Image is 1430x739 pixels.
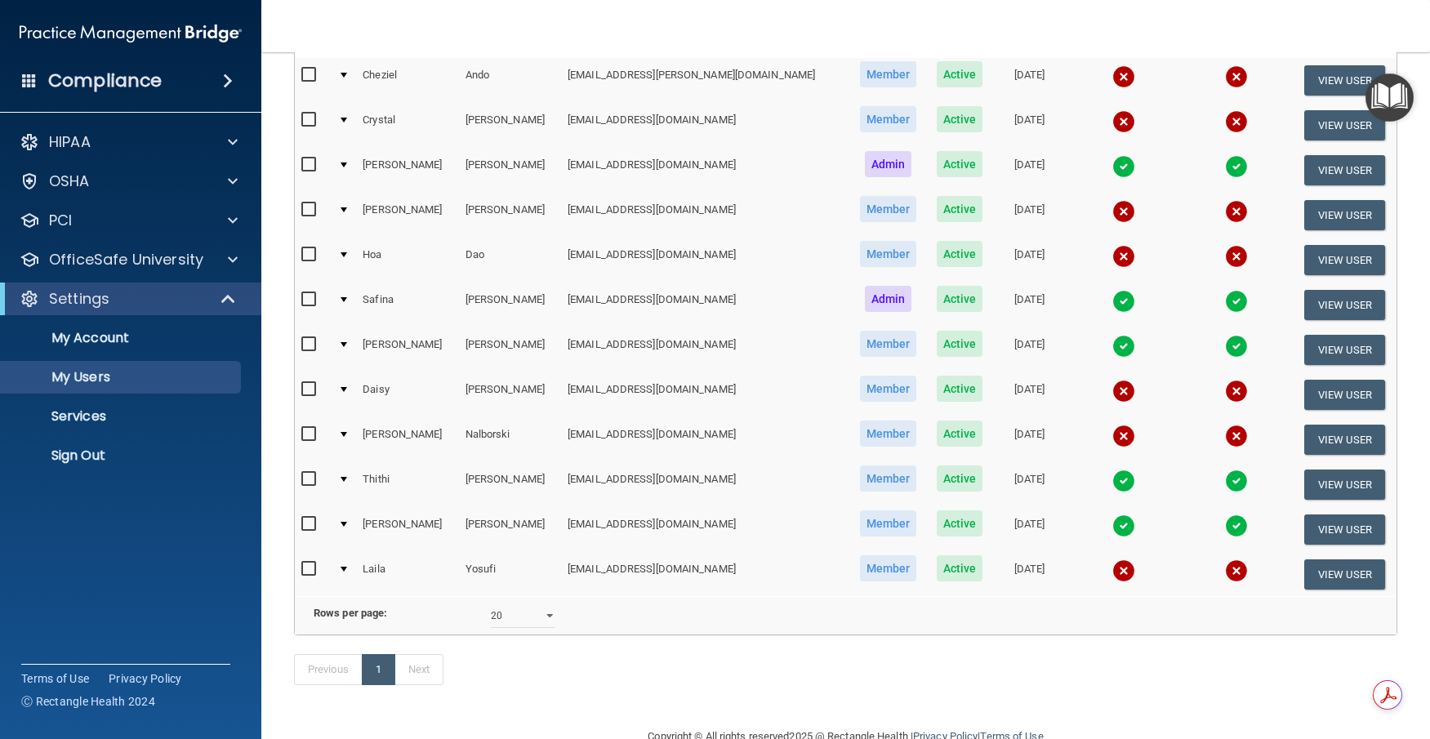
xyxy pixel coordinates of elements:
td: [DATE] [992,103,1067,148]
span: Active [937,510,983,536]
a: OfficeSafe University [20,250,238,269]
img: cross.ca9f0e7f.svg [1225,245,1248,268]
td: [PERSON_NAME] [356,193,458,238]
td: Safina [356,283,458,327]
img: cross.ca9f0e7f.svg [1112,425,1135,447]
p: My Account [11,330,234,346]
td: Dao [459,238,561,283]
td: [PERSON_NAME] [459,327,561,372]
span: Active [937,151,983,177]
td: [PERSON_NAME] [356,148,458,193]
span: Active [937,241,983,267]
td: [PERSON_NAME] [459,103,561,148]
td: [EMAIL_ADDRESS][DOMAIN_NAME] [561,148,849,193]
img: tick.e7d51cea.svg [1225,514,1248,537]
button: View User [1304,290,1385,320]
button: View User [1304,335,1385,365]
td: [EMAIL_ADDRESS][DOMAIN_NAME] [561,552,849,596]
td: [PERSON_NAME] [459,462,561,507]
span: Member [860,555,917,581]
td: [EMAIL_ADDRESS][DOMAIN_NAME] [561,417,849,462]
td: Crystal [356,103,458,148]
td: [PERSON_NAME] [459,507,561,552]
img: tick.e7d51cea.svg [1112,470,1135,492]
td: [PERSON_NAME] [356,327,458,372]
td: [DATE] [992,552,1067,596]
span: Member [860,465,917,492]
td: [DATE] [992,462,1067,507]
img: cross.ca9f0e7f.svg [1225,65,1248,88]
td: [DATE] [992,193,1067,238]
span: Admin [865,286,912,312]
span: Member [860,331,917,357]
td: [PERSON_NAME] [459,283,561,327]
span: Active [937,196,983,222]
span: Member [860,61,917,87]
img: cross.ca9f0e7f.svg [1112,245,1135,268]
p: Services [11,408,234,425]
td: [DATE] [992,507,1067,552]
img: cross.ca9f0e7f.svg [1112,65,1135,88]
span: Admin [865,151,912,177]
td: [EMAIL_ADDRESS][DOMAIN_NAME] [561,238,849,283]
span: Member [860,196,917,222]
img: cross.ca9f0e7f.svg [1112,559,1135,582]
a: Next [394,654,443,685]
td: Laila [356,552,458,596]
a: Previous [294,654,363,685]
span: Ⓒ Rectangle Health 2024 [21,693,155,710]
td: Cheziel [356,58,458,103]
td: [DATE] [992,417,1067,462]
img: PMB logo [20,17,242,50]
p: OfficeSafe University [49,250,203,269]
td: [EMAIL_ADDRESS][PERSON_NAME][DOMAIN_NAME] [561,58,849,103]
p: OSHA [49,171,90,191]
a: Settings [20,289,237,309]
button: View User [1304,559,1385,590]
span: Active [937,376,983,402]
span: Active [937,331,983,357]
td: [EMAIL_ADDRESS][DOMAIN_NAME] [561,283,849,327]
button: View User [1304,65,1385,96]
h4: Compliance [48,69,162,92]
img: tick.e7d51cea.svg [1112,290,1135,313]
td: [DATE] [992,238,1067,283]
a: PCI [20,211,238,230]
td: [DATE] [992,372,1067,417]
td: [DATE] [992,327,1067,372]
a: Terms of Use [21,670,89,687]
img: cross.ca9f0e7f.svg [1112,110,1135,133]
p: HIPAA [49,132,91,152]
p: PCI [49,211,72,230]
span: Active [937,106,983,132]
button: View User [1304,514,1385,545]
button: View User [1304,425,1385,455]
span: Active [937,465,983,492]
img: cross.ca9f0e7f.svg [1225,559,1248,582]
img: cross.ca9f0e7f.svg [1225,380,1248,403]
button: View User [1304,110,1385,140]
td: Daisy [356,372,458,417]
p: My Users [11,369,234,385]
td: [EMAIL_ADDRESS][DOMAIN_NAME] [561,462,849,507]
td: [EMAIL_ADDRESS][DOMAIN_NAME] [561,193,849,238]
img: cross.ca9f0e7f.svg [1225,110,1248,133]
span: Active [937,286,983,312]
td: Thithi [356,462,458,507]
span: Member [860,106,917,132]
img: tick.e7d51cea.svg [1225,155,1248,178]
b: Rows per page: [314,607,387,619]
iframe: Drift Widget Chat Controller [1147,623,1410,688]
button: View User [1304,470,1385,500]
td: [PERSON_NAME] [459,148,561,193]
a: 1 [362,654,395,685]
td: Ando [459,58,561,103]
td: [EMAIL_ADDRESS][DOMAIN_NAME] [561,372,849,417]
td: [PERSON_NAME] [356,507,458,552]
button: Open Resource Center [1365,73,1414,122]
span: Member [860,241,917,267]
p: Settings [49,289,109,309]
img: tick.e7d51cea.svg [1112,155,1135,178]
img: tick.e7d51cea.svg [1225,335,1248,358]
img: cross.ca9f0e7f.svg [1225,200,1248,223]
